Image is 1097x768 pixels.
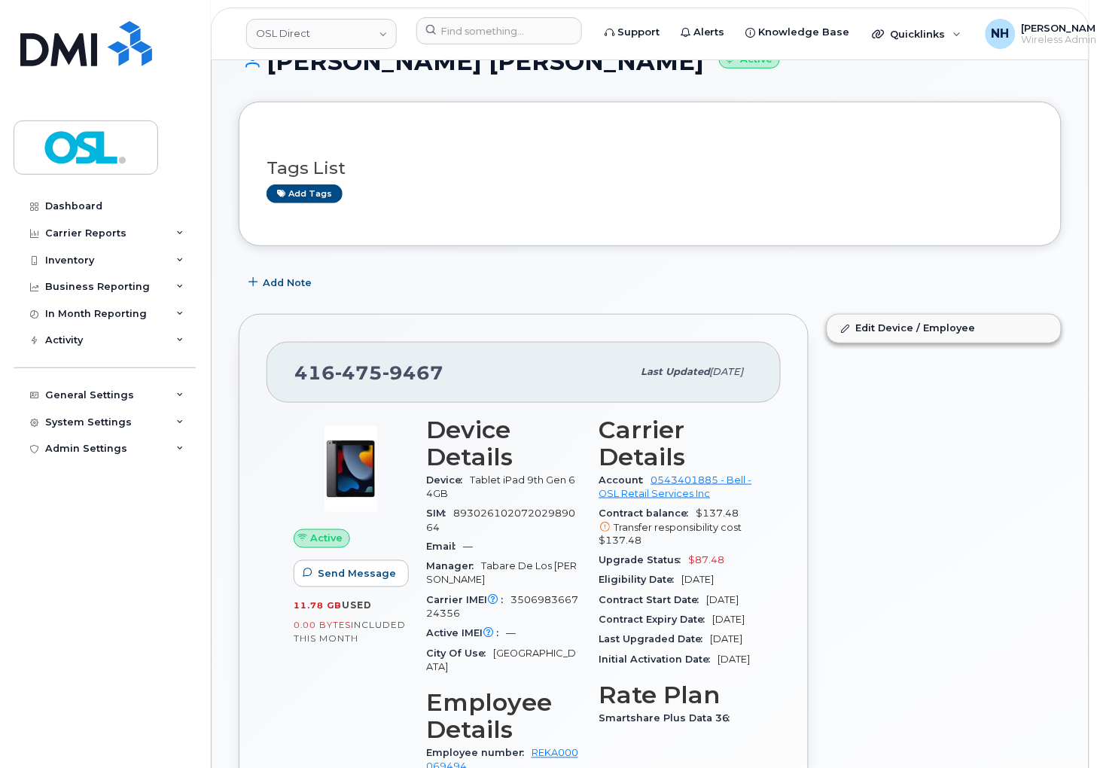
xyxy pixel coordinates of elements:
span: City Of Use [426,648,493,660]
span: Device [426,474,470,486]
span: $137.48 [599,507,754,548]
span: 0.00 Bytes [294,620,351,631]
button: Add Note [239,269,325,296]
span: Eligibility Date [599,574,682,586]
span: Add Note [263,276,312,290]
span: Transfer responsibility cost [614,522,742,533]
button: Send Message [294,560,409,587]
span: Smartshare Plus Data 36 [599,713,738,724]
a: Support [594,17,670,47]
span: [DATE] [682,574,715,586]
span: Knowledge Base [759,25,850,40]
span: Last updated [641,366,710,377]
span: Quicklinks [891,28,946,40]
span: Tabare De Los [PERSON_NAME] [426,561,577,586]
span: $137.48 [599,535,642,547]
span: [DATE] [713,614,745,626]
span: Initial Activation Date [599,654,718,666]
span: $87.48 [689,555,725,566]
span: 416 [294,361,443,384]
span: [DATE] [710,366,744,377]
input: Find something... [416,17,582,44]
span: Tablet iPad 9th Gen 64GB [426,474,575,499]
span: Upgrade Status [599,555,689,566]
a: Edit Device / Employee [827,315,1061,342]
span: Contract balance [599,507,696,519]
span: Alerts [693,25,725,40]
span: Support [617,25,660,40]
a: Alerts [670,17,736,47]
h1: [PERSON_NAME] [PERSON_NAME] [239,48,1062,75]
span: Employee number [426,748,532,759]
span: SIM [426,507,453,519]
span: Contract Start Date [599,595,707,606]
span: Last Upgraded Date [599,634,711,645]
span: [DATE] [718,654,751,666]
span: Manager [426,561,481,572]
span: used [342,600,372,611]
span: 11.78 GB [294,601,342,611]
span: — [463,541,473,553]
a: 0543401885 - Bell - OSL Retail Services Inc [599,474,752,499]
span: 89302610207202989064 [426,507,575,532]
span: NH [992,25,1010,43]
span: Carrier IMEI [426,595,510,606]
img: image20231002-3703462-c5m3jd.jpeg [306,424,396,514]
span: 475 [335,361,382,384]
span: [GEOGRAPHIC_DATA] [426,648,576,673]
h3: Employee Details [426,690,581,744]
span: Active IMEI [426,628,506,639]
span: [DATE] [711,634,743,645]
a: OSL Direct [246,19,397,49]
span: 9467 [382,361,443,384]
span: [DATE] [707,595,739,606]
span: Send Message [318,567,396,581]
h3: Tags List [267,159,1034,178]
h3: Device Details [426,416,581,471]
span: — [506,628,516,639]
span: Email [426,541,463,553]
a: Add tags [267,184,343,203]
a: Knowledge Base [736,17,861,47]
h3: Carrier Details [599,416,754,471]
span: included this month [294,620,406,645]
span: Account [599,474,651,486]
div: Quicklinks [862,19,972,49]
span: Active [311,532,343,546]
span: Contract Expiry Date [599,614,713,626]
h3: Rate Plan [599,682,754,709]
